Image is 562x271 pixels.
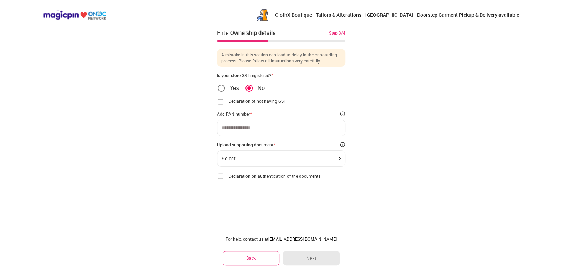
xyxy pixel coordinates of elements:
[339,157,341,160] img: Iju7Iju3ICEEjJCD5ANqUkeuu9rUcAAAAAElFTkSuQmCC
[217,49,345,67] div: A mistake in this section can lead to delay in the onboarding process. Please follow all instruct...
[329,30,345,36] div: Step 3/4
[230,29,275,37] div: Ownership details
[217,29,275,37] div: Enter
[222,156,236,161] div: Select
[255,8,269,22] img: yUD-IH-FGVilrlCPz8DQaiZ4NAfmwpe4Yj1aP7d0CZkiPIFxIGrw1BbA8XZbZTtM33iD6SV2y8H44KP1XL4Z8deLV7US
[340,111,345,117] img: informationCircleBlack.2195f373.svg
[217,72,345,78] div: Is your store GST registered?
[228,98,286,104] span: Declaration of not having GST
[340,142,345,147] img: informationCircleBlack.2195f373.svg
[217,98,224,105] img: home-delivery-unchecked-checkbox-icon.f10e6f61.svg
[217,84,265,92] div: position
[283,251,339,265] button: Next
[217,111,252,117] div: Add PAN number
[228,173,320,179] span: Declaration on authentication of the documents
[230,85,239,92] p: Yes
[217,172,224,180] img: home-delivery-unchecked-checkbox-icon.f10e6f61.svg
[217,142,275,147] div: Upload supporting document
[43,10,106,20] img: ondc-logo-new-small.8a59708e.svg
[258,85,265,92] p: No
[223,251,280,265] button: Back
[275,11,519,19] p: ClothX Boutique - Tailors & Alterations - [GEOGRAPHIC_DATA] - Doorstep Garment Pickup & Delivery ...
[268,236,337,242] a: [EMAIL_ADDRESS][DOMAIN_NAME]
[223,236,340,242] div: For help, contact us at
